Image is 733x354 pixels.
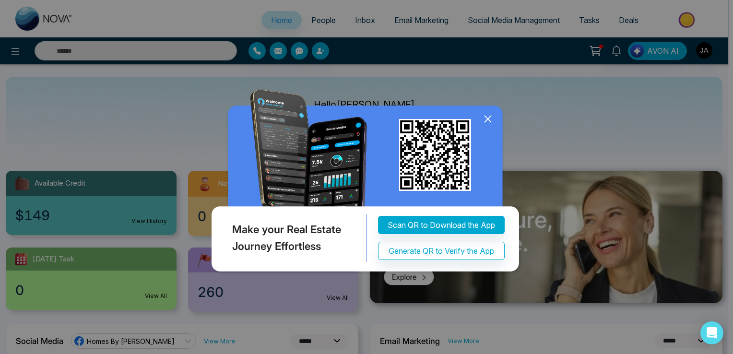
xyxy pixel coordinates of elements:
[378,242,505,260] button: Generate QR to Verify the App
[209,89,524,276] img: QRModal
[700,321,723,344] div: Open Intercom Messenger
[209,214,366,262] div: Make your Real Estate Journey Effortless
[399,119,471,191] img: qr_for_download_app.png
[378,216,505,234] button: Scan QR to Download the App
